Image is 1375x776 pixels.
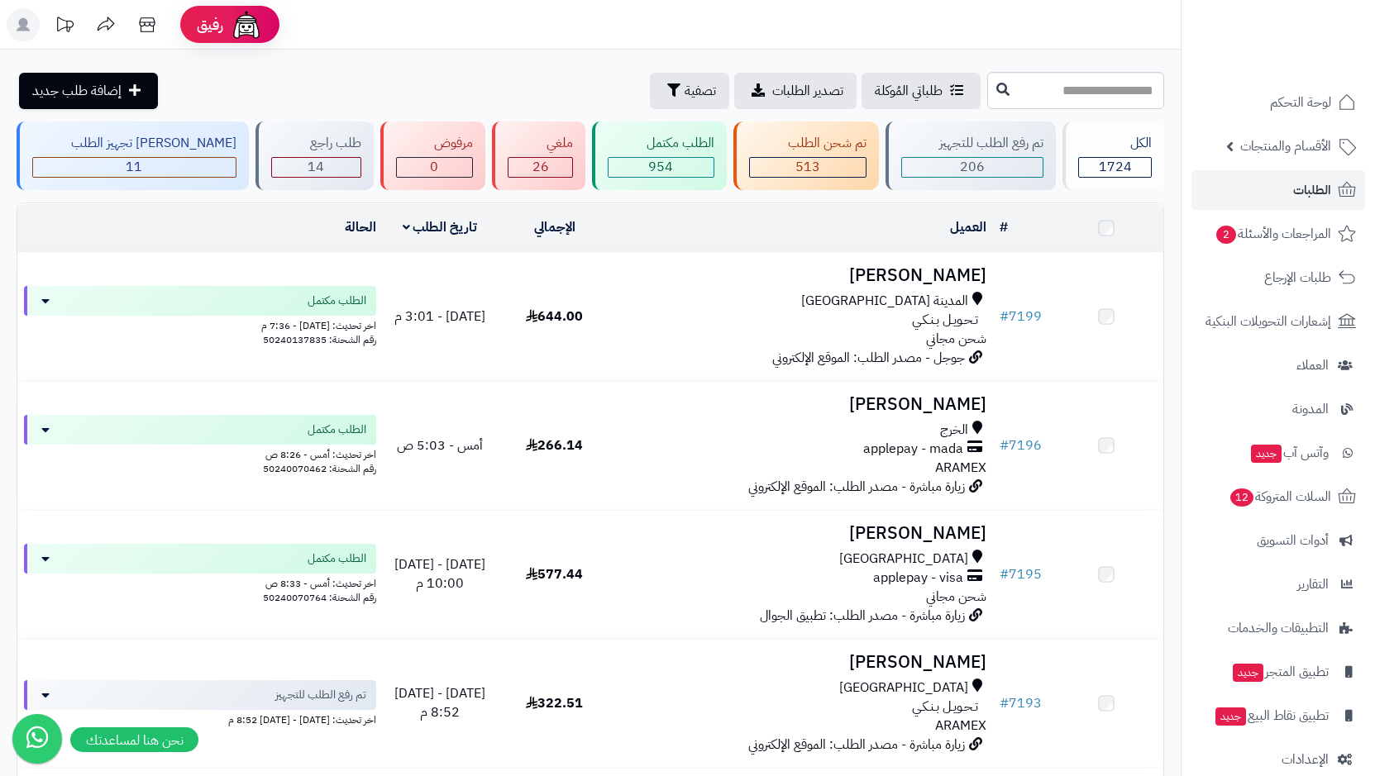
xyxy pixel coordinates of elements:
div: 26 [508,158,572,177]
div: 513 [750,158,866,177]
span: 0 [430,157,438,177]
span: # [1000,564,1009,584]
span: 26 [532,157,549,177]
a: #7196 [1000,436,1042,455]
span: تطبيق نقاط البيع [1214,704,1329,727]
span: 322.51 [526,693,583,713]
span: شحن مجاني [926,329,986,349]
span: # [1000,436,1009,455]
span: إضافة طلب جديد [32,81,122,101]
span: applepay - visa [873,569,963,588]
span: تـحـويـل بـنـكـي [912,311,978,330]
h3: [PERSON_NAME] [618,266,987,285]
div: 11 [33,158,236,177]
span: الأقسام والمنتجات [1240,135,1331,158]
div: الكل [1078,134,1152,153]
a: طلباتي المُوكلة [862,73,981,109]
div: اخر تحديث: [DATE] - [DATE] 8:52 م [24,710,376,727]
span: 266.14 [526,436,583,455]
span: جديد [1251,445,1282,463]
span: تم رفع الطلب للتجهيز [275,687,366,703]
span: تصفية [685,81,716,101]
span: زيارة مباشرة - مصدر الطلب: تطبيق الجوال [760,606,965,626]
span: ARAMEX [935,458,986,478]
a: # [1000,217,1008,237]
span: تطبيق المتجر [1231,660,1329,683]
div: تم رفع الطلب للتجهيز [901,134,1044,153]
span: جديد [1215,707,1246,726]
span: [DATE] - [DATE] 10:00 م [394,555,485,593]
a: العميل [950,217,986,237]
a: لوحة التحكم [1191,83,1365,122]
a: ملغي 26 [489,121,589,190]
span: المراجعات والأسئلة [1215,222,1331,245]
div: اخر تحديث: أمس - 8:26 ص [24,445,376,462]
a: [PERSON_NAME] تجهيز الطلب 11 [13,121,252,190]
h3: [PERSON_NAME] [618,395,987,414]
span: تـحـويـل بـنـكـي [912,697,978,716]
span: الطلب مكتمل [308,550,366,567]
a: #7195 [1000,564,1042,584]
span: [DATE] - 3:01 م [394,307,485,326]
a: طلب راجع 14 [252,121,377,190]
span: رفيق [197,15,223,35]
span: وآتس آب [1249,441,1329,464]
span: 1724 [1099,157,1132,177]
span: أدوات التسويق [1257,529,1329,552]
a: وآتس آبجديد [1191,433,1365,473]
span: لوحة التحكم [1270,91,1331,114]
span: الطلب مكتمل [308,293,366,309]
a: الطلب مكتمل 954 [589,121,730,190]
span: التطبيقات والخدمات [1228,617,1329,640]
button: تصفية [650,73,729,109]
h3: [PERSON_NAME] [618,653,987,672]
a: تاريخ الطلب [403,217,478,237]
a: مرفوض 0 [377,121,489,190]
div: ملغي [508,134,573,153]
h3: [PERSON_NAME] [618,524,987,543]
div: الطلب مكتمل [608,134,714,153]
div: اخر تحديث: أمس - 8:33 ص [24,574,376,591]
a: أدوات التسويق [1191,521,1365,560]
div: اخر تحديث: [DATE] - 7:36 م [24,316,376,333]
a: تطبيق نقاط البيعجديد [1191,696,1365,736]
a: الحالة [345,217,376,237]
span: رقم الشحنة: 50240070764 [263,590,376,605]
span: الإعدادات [1282,748,1329,771]
span: 12 [1230,488,1253,507]
div: تم شحن الطلب [749,134,867,153]
span: 14 [308,157,324,177]
span: [GEOGRAPHIC_DATA] [839,678,968,697]
a: الإجمالي [534,217,575,237]
span: [GEOGRAPHIC_DATA] [839,550,968,569]
span: ARAMEX [935,716,986,736]
span: 513 [795,157,820,177]
div: 14 [272,158,360,177]
span: العملاء [1296,354,1329,377]
a: التقارير [1191,564,1365,604]
span: طلباتي المُوكلة [875,81,943,101]
span: # [1000,693,1009,713]
span: إشعارات التحويلات البنكية [1206,310,1331,333]
img: ai-face.png [230,8,263,41]
a: المراجعات والأسئلة2 [1191,214,1365,254]
div: طلب راجع [271,134,361,153]
span: 2 [1216,226,1236,244]
a: إشعارات التحويلات البنكية [1191,302,1365,341]
div: [PERSON_NAME] تجهيز الطلب [32,134,236,153]
a: السلات المتروكة12 [1191,477,1365,517]
span: الخرج [940,421,968,440]
span: زيارة مباشرة - مصدر الطلب: الموقع الإلكتروني [748,477,965,497]
span: 206 [960,157,985,177]
span: زيارة مباشرة - مصدر الطلب: الموقع الإلكتروني [748,735,965,755]
span: أمس - 5:03 ص [397,436,483,455]
a: تحديثات المنصة [44,8,85,45]
a: تصدير الطلبات [734,73,857,109]
a: تم شحن الطلب 513 [730,121,882,190]
span: applepay - mada [863,440,963,459]
a: طلبات الإرجاع [1191,258,1365,298]
span: المدونة [1292,398,1329,421]
span: # [1000,307,1009,326]
span: رقم الشحنة: 50240137835 [263,332,376,347]
span: الطلب مكتمل [308,421,366,438]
